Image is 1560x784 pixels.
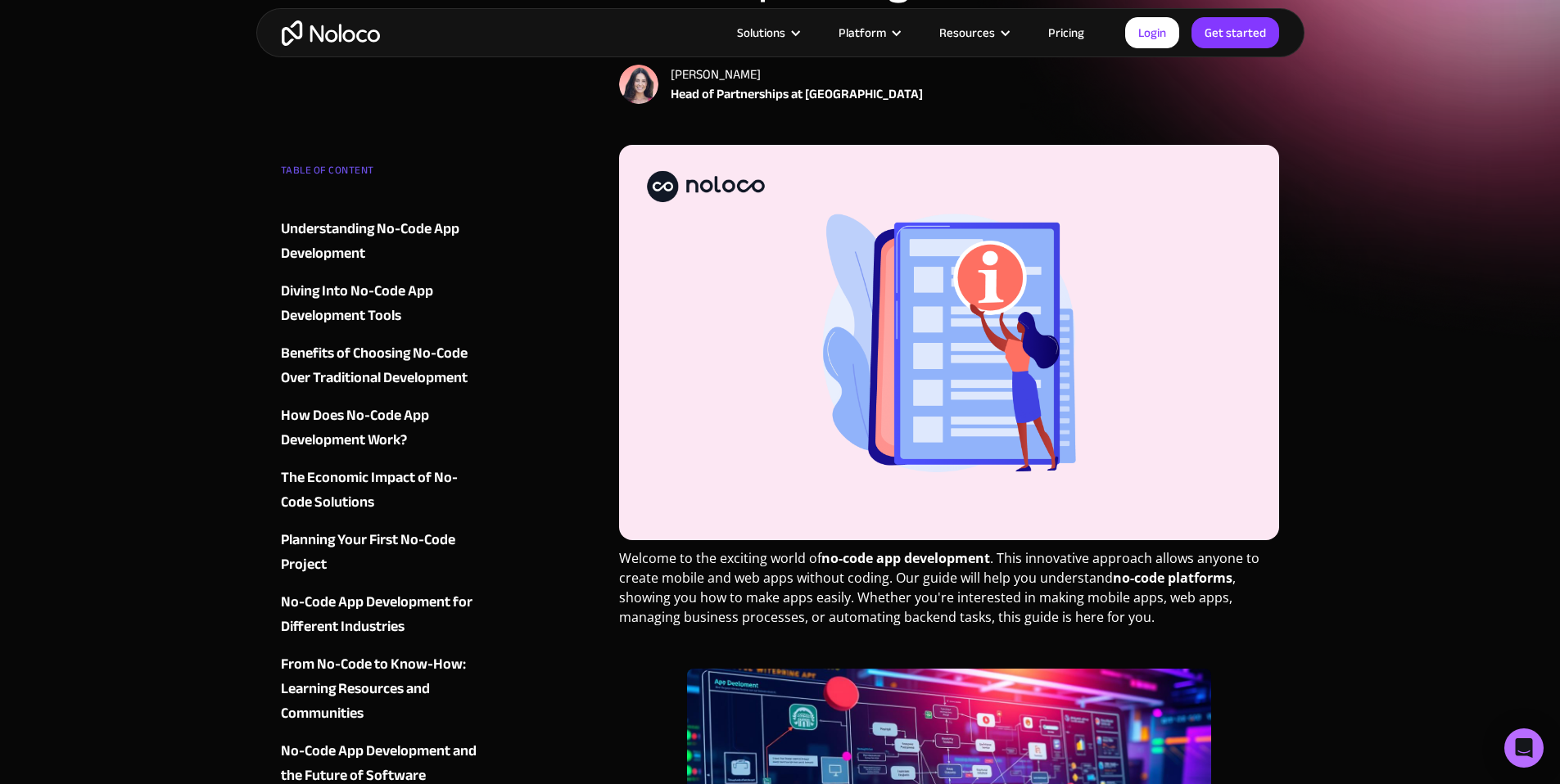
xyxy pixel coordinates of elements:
[1028,22,1105,43] a: Pricing
[1191,17,1279,48] a: Get started
[839,22,886,43] div: Platform
[821,549,990,567] strong: no-code app development
[671,65,923,84] div: [PERSON_NAME]
[281,466,479,515] a: The Economic Impact of No-Code Solutions
[281,279,479,328] a: Diving Into No-Code App Development Tools
[1125,17,1179,48] a: Login
[818,22,919,43] div: Platform
[281,528,479,577] a: Planning Your First No-Code Project
[281,652,479,726] a: From No-Code to Know-How: Learning Resources and Communities
[281,341,479,390] a: Benefits of Choosing No-Code Over Traditional Development
[281,217,479,266] a: Understanding No-Code App Development
[737,22,785,43] div: Solutions
[281,590,479,639] a: No-Code App Development for Different Industries
[939,22,995,43] div: Resources
[717,22,818,43] div: Solutions
[282,20,380,46] a: home
[1113,569,1232,587] strong: no-code platforms
[281,403,479,453] a: How Does No-Code App Development Work?
[671,84,923,104] div: Head of Partnerships at [GEOGRAPHIC_DATA]
[281,158,479,191] div: TABLE OF CONTENT
[919,22,1028,43] div: Resources
[1504,728,1544,768] div: Open Intercom Messenger
[619,548,1280,639] p: Welcome to the exciting world of . This innovative approach allows anyone to create mobile and we...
